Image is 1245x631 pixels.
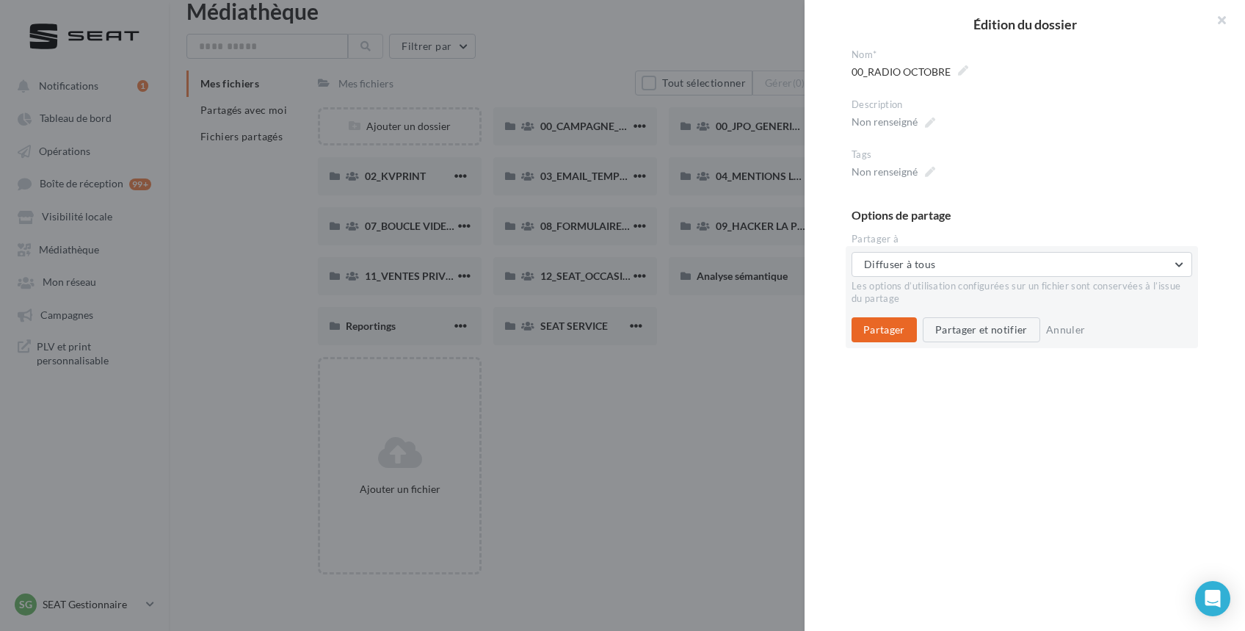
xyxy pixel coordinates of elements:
[852,209,1210,221] div: Options de partage
[828,18,1222,31] h2: Édition du dossier
[852,280,1192,306] div: Les options d’utilisation configurées sur un fichier sont conservées à l’issue du partage
[1195,581,1230,616] div: Open Intercom Messenger
[852,233,1210,246] div: Partager à
[852,148,1210,162] div: Tags
[864,258,935,270] span: Diffuser à tous
[1040,321,1091,339] button: Annuler
[923,317,1040,342] button: Partager et notifier
[852,317,917,342] button: Partager
[852,165,918,179] div: Non renseigné
[852,62,968,82] span: 00_RADIO OCTOBRE
[852,252,1192,277] button: Diffuser à tous
[852,98,1210,112] div: Description
[852,112,935,132] span: Non renseigné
